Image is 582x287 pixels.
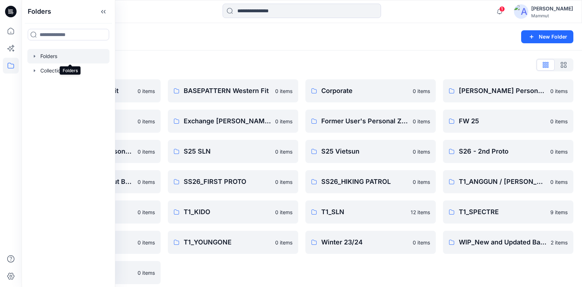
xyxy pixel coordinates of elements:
p: Exchange [PERSON_NAME] & [PERSON_NAME] [184,116,271,126]
a: T1_YOUNGONE0 items [168,231,298,254]
p: Winter 23/24 [321,237,408,247]
p: Corporate [321,86,408,96]
a: Former User's Personal Zone0 items [305,110,436,133]
p: 0 items [413,239,430,246]
p: Former User's Personal Zone [321,116,408,126]
p: 0 items [138,239,155,246]
p: BASEPATTERN Western Fit [184,86,271,96]
span: 1 [499,6,505,12]
p: 0 items [275,178,292,186]
p: 0 items [138,269,155,277]
p: 12 items [411,208,430,216]
p: 0 items [413,148,430,155]
p: 0 items [413,118,430,125]
p: 0 items [413,178,430,186]
p: 0 items [138,148,155,155]
a: WIP_New and Updated Base Pattern2 items [443,231,573,254]
p: 0 items [413,87,430,95]
a: SS26_HIKING PATROL0 items [305,170,436,193]
a: SS26_FIRST PROTO0 items [168,170,298,193]
p: S25 SLN [184,146,271,156]
p: 0 items [138,208,155,216]
p: 0 items [138,87,155,95]
a: T1_SPECTRE9 items [443,200,573,224]
p: FW 25 [459,116,546,126]
a: BASEPATTERN Western Fit0 items [168,79,298,102]
img: avatar [514,4,528,19]
p: S26 - 2nd Proto [459,146,546,156]
p: T1_SPECTRE [459,207,546,217]
p: 0 items [550,87,568,95]
p: 2 items [551,239,568,246]
a: T1_SLN12 items [305,200,436,224]
a: Exchange [PERSON_NAME] & [PERSON_NAME]0 items [168,110,298,133]
p: SS26_HIKING PATROL [321,177,408,187]
a: T1_ANGGUN / [PERSON_NAME]0 items [443,170,573,193]
div: [PERSON_NAME] [531,4,573,13]
p: T1_KIDO [184,207,271,217]
a: Winter 23/240 items [305,231,436,254]
a: T1_KIDO0 items [168,200,298,224]
a: [PERSON_NAME] Personal Zone0 items [443,79,573,102]
a: Corporate0 items [305,79,436,102]
a: S25 Vietsun0 items [305,140,436,163]
button: New Folder [521,30,573,43]
p: 0 items [138,178,155,186]
p: 0 items [550,178,568,186]
p: 0 items [275,208,292,216]
p: 0 items [275,239,292,246]
p: 0 items [275,87,292,95]
p: 0 items [138,118,155,125]
p: T1_ANGGUN / [PERSON_NAME] [459,177,546,187]
p: T1_SLN [321,207,406,217]
p: S25 Vietsun [321,146,408,156]
a: S25 SLN0 items [168,140,298,163]
p: [PERSON_NAME] Personal Zone [459,86,546,96]
a: S26 - 2nd Proto0 items [443,140,573,163]
p: 0 items [550,148,568,155]
p: WIP_New and Updated Base Pattern [459,237,546,247]
p: SS26_FIRST PROTO [184,177,271,187]
p: T1_YOUNGONE [184,237,271,247]
a: FW 250 items [443,110,573,133]
div: Mammut [531,13,573,18]
p: 0 items [275,118,292,125]
p: 0 items [550,118,568,125]
p: 9 items [550,208,568,216]
p: 0 items [275,148,292,155]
